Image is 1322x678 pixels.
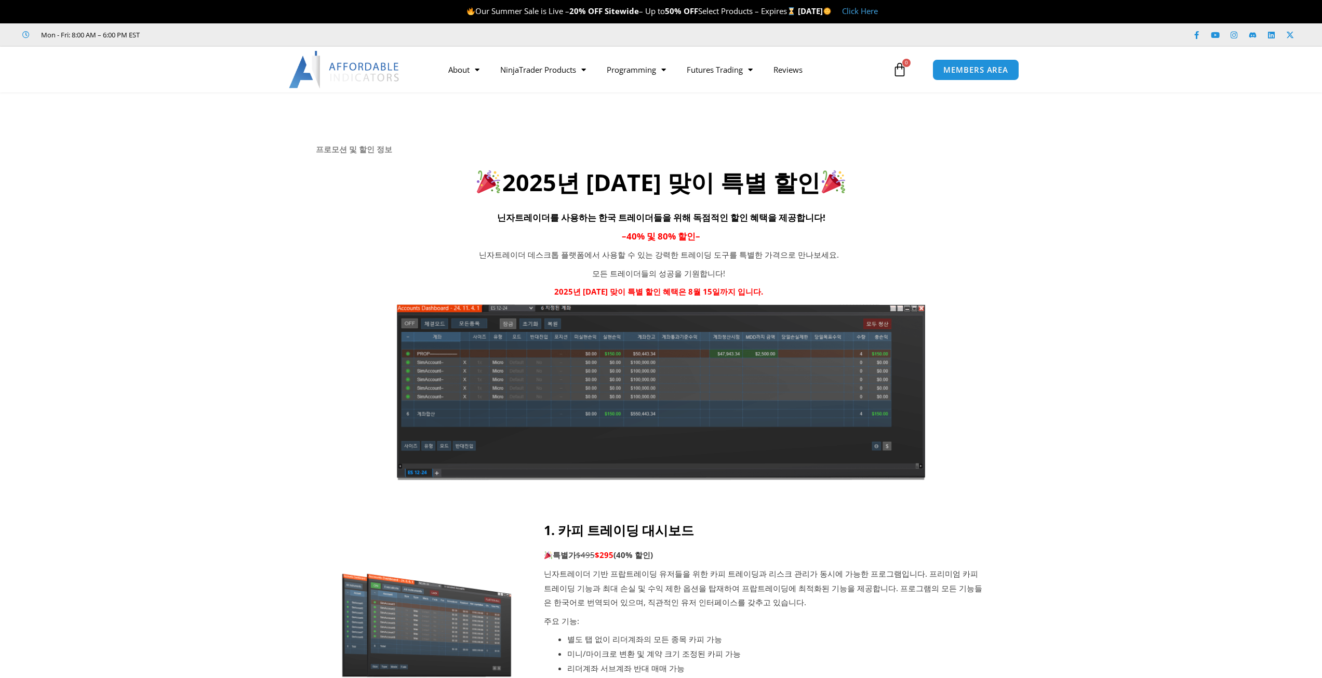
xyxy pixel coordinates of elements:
[567,632,986,647] li: 별도 탭 없이 리더계좌의 모든 종목 카피 가능
[798,6,832,16] strong: [DATE]
[822,170,845,193] img: 🎉
[763,58,813,82] a: Reviews
[626,230,696,242] span: 40% 및 80% 할인
[787,7,795,15] img: ⌛
[567,647,986,661] li: 미니/마이크로 변환 및 계약 크기 조정된 카피 가능
[438,58,890,82] nav: Menu
[467,7,475,15] img: 🔥
[576,550,595,560] span: $495
[622,230,626,242] span: –
[842,6,878,16] a: Click Here
[665,6,698,16] strong: 50% OFF
[316,167,1007,198] h2: 2025년 [DATE] 맞이 특별 할인
[38,29,140,41] span: Mon - Fri: 8:00 AM – 6:00 PM EST
[477,170,500,193] img: 🎉
[544,614,986,629] p: 주요 기능:
[544,550,576,560] strong: 특별가
[289,51,400,88] img: LogoAI | Affordable Indicators – NinjaTrader
[544,521,694,539] strong: 1. 카피 트레이딩 대시보드
[544,551,552,559] img: 🎉
[466,6,798,16] span: Our Summer Sale is Live – – Up to Select Products – Expires
[613,550,653,560] b: (40% 할인)
[554,286,763,297] strong: 2025년 [DATE] 맞이 특별 할인 혜택은 8월 15일까지 입니다.
[595,550,613,560] span: $295
[569,6,603,16] strong: 20% OFF
[438,58,490,82] a: About
[943,66,1008,74] span: MEMBERS AREA
[497,211,825,223] span: 닌자트레이더를 사용하는 한국 트레이더들을 위해 독점적인 할인 혜택을 제공합니다!
[932,59,1019,81] a: MEMBERS AREA
[605,6,639,16] strong: Sitewide
[490,58,596,82] a: NinjaTrader Products
[154,30,310,40] iframe: Customer reviews powered by Trustpilot
[544,567,986,610] p: 닌자트레이더 기반 프랍트레이딩 유저들을 위한 카피 트레이딩과 리스크 관리가 동시에 가능한 프로그램입니다. 프리미엄 카피 트레이딩 기능과 최대 손실 및 수익 제한 옵션을 탑재하...
[567,661,986,676] li: 리더계좌 서브계좌 반대 매매 가능
[446,267,873,281] p: 모든 트레이더들의 성공을 기원합니다!
[446,248,873,262] p: 닌자트레이더 데스크톱 플랫폼에서 사용할 수 있는 강력한 트레이딩 도구를 특별한 가격으로 만나보세요.
[676,58,763,82] a: Futures Trading
[596,58,676,82] a: Programming
[316,144,1007,154] h6: 프로모션 및 할인 정보
[395,303,927,481] img: KoreanTranslation | Affordable Indicators – NinjaTrader
[877,55,923,85] a: 0
[823,7,831,15] img: 🌞
[902,59,911,67] span: 0
[696,230,700,242] span: –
